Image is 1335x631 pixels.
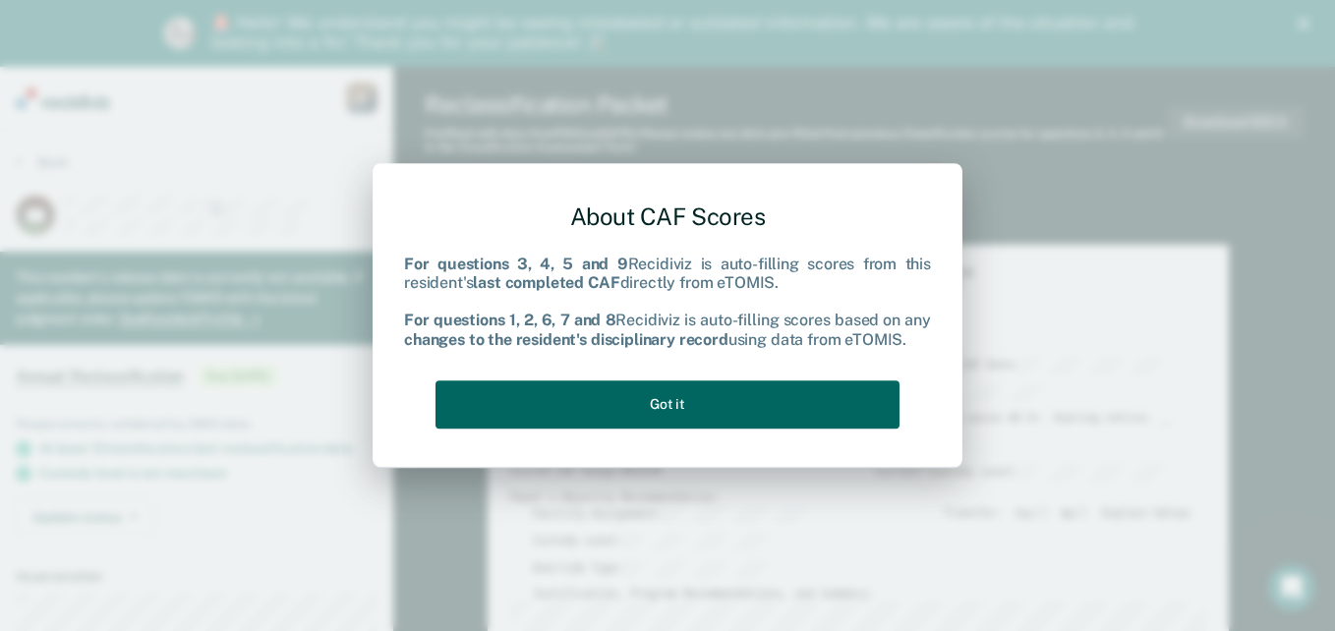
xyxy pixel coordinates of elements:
[1298,18,1317,29] div: Close
[164,18,196,49] img: Profile image for Kim
[404,255,628,273] b: For questions 3, 4, 5 and 9
[211,14,1139,53] div: 🚨 Hello! We understand you might be seeing mislabeled or outdated information. We are aware of th...
[473,273,619,292] b: last completed CAF
[404,330,728,349] b: changes to the resident's disciplinary record
[404,255,931,349] div: Recidiviz is auto-filling scores from this resident's directly from eTOMIS. Recidiviz is auto-fil...
[404,312,615,330] b: For questions 1, 2, 6, 7 and 8
[435,380,900,429] button: Got it
[404,187,931,247] div: About CAF Scores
